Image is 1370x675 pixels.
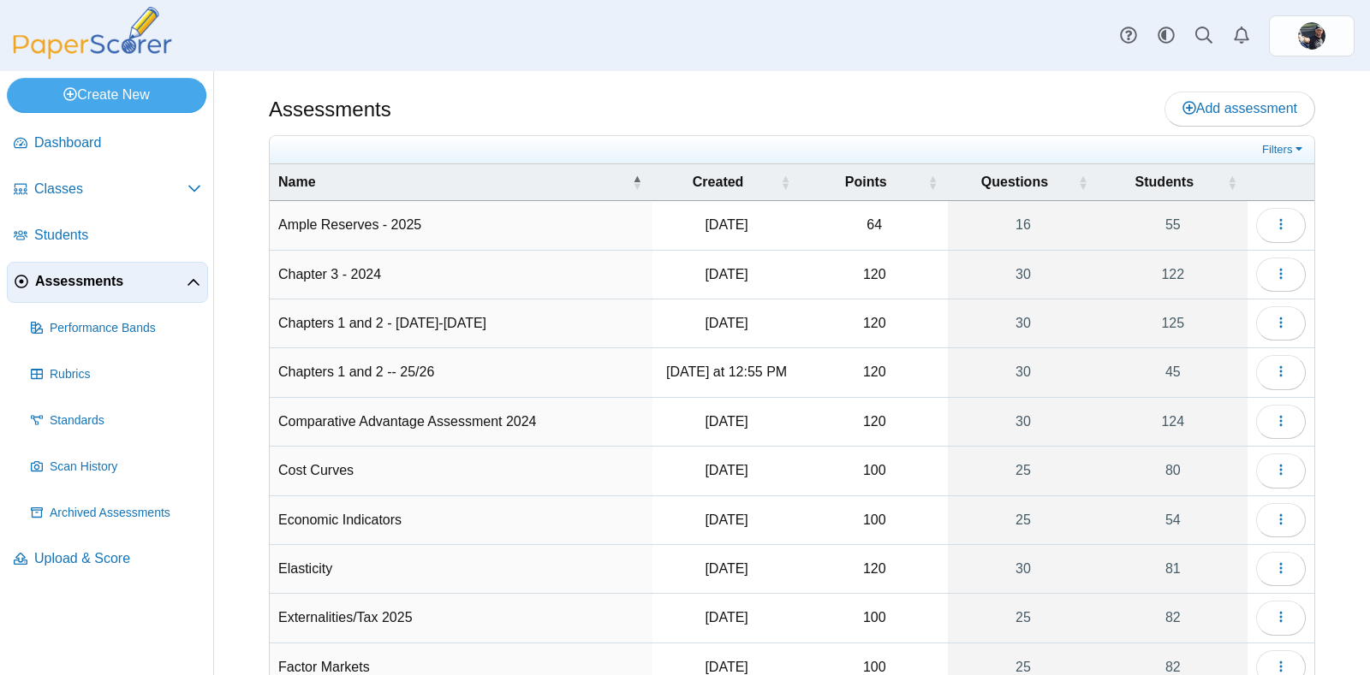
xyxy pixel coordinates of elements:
span: Questions [981,175,1048,189]
time: Nov 14, 2024 at 12:51 PM [705,561,748,576]
span: Name : Activate to invert sorting [632,164,642,200]
span: Standards [50,412,201,429]
span: Performance Bands [50,320,201,337]
a: 30 [948,299,1098,347]
img: ps.UbxoEbGB7O8jyuZL [1298,22,1325,50]
a: Performance Bands [24,308,208,349]
a: 16 [948,201,1098,249]
span: Max Newill [1298,22,1325,50]
td: Comparative Advantage Assessment 2024 [270,398,652,447]
td: Economic Indicators [270,496,652,545]
a: Alerts [1223,17,1260,55]
td: 100 [801,594,948,642]
span: Dashboard [34,133,201,152]
time: Sep 16, 2024 at 2:51 PM [705,316,748,330]
a: Archived Assessments [24,493,208,534]
a: Filters [1258,141,1310,158]
span: Points [845,175,887,189]
a: Classes [7,169,208,210]
td: Chapters 1 and 2 -- 25/26 [270,348,652,397]
time: Oct 1, 2024 at 7:50 AM [705,414,748,429]
a: Students [7,216,208,257]
span: Upload & Score [34,549,201,568]
a: 30 [948,348,1098,396]
time: Sep 10, 2025 at 12:55 PM [666,364,787,379]
a: 122 [1099,251,1248,299]
td: 120 [801,398,948,447]
span: Add assessment [1182,101,1297,115]
a: ps.UbxoEbGB7O8jyuZL [1269,15,1355,56]
time: Dec 11, 2024 at 1:14 PM [705,463,748,477]
td: 120 [801,251,948,299]
a: 25 [948,496,1098,544]
a: Standards [24,400,208,441]
span: Students [34,226,201,245]
td: 120 [801,545,948,594]
a: Dashboard [7,123,208,164]
a: 30 [948,398,1098,446]
td: Externalities/Tax 2025 [270,594,652,642]
td: 120 [801,299,948,348]
a: Rubrics [24,354,208,395]
td: 120 [801,348,948,397]
time: Nov 14, 2024 at 12:17 PM [705,512,748,527]
span: Archived Assessments [50,505,201,522]
a: 30 [948,545,1098,593]
td: Chapters 1 and 2 - [DATE]-[DATE] [270,299,652,348]
a: 80 [1099,447,1248,494]
img: PaperScorer [7,7,178,59]
a: 54 [1099,496,1248,544]
td: Elasticity [270,545,652,594]
a: PaperScorer [7,47,178,62]
a: Scan History [24,447,208,488]
span: Questions : Activate to sort [1078,164,1088,200]
h1: Assessments [269,95,391,124]
td: Cost Curves [270,447,652,495]
a: 25 [948,594,1098,642]
a: 82 [1099,594,1248,642]
time: Mar 27, 2025 at 12:20 PM [705,660,748,674]
span: Points : Activate to sort [927,164,938,200]
a: 55 [1099,201,1248,249]
a: 124 [1099,398,1248,446]
td: 64 [801,201,948,250]
a: 25 [948,447,1098,494]
a: 30 [948,251,1098,299]
a: Assessments [7,262,208,303]
a: Create New [7,78,206,112]
a: 45 [1099,348,1248,396]
td: Ample Reserves - 2025 [270,201,652,250]
span: Created [693,175,744,189]
a: 125 [1099,299,1248,347]
span: Created : Activate to sort [780,164,790,200]
a: Upload & Score [7,539,208,580]
td: 100 [801,496,948,545]
span: Students [1135,175,1194,189]
span: Students : Activate to sort [1227,164,1237,200]
span: Assessments [35,272,187,291]
span: Rubrics [50,366,201,383]
span: Classes [34,180,188,198]
td: Chapter 3 - 2024 [270,251,652,299]
td: 100 [801,447,948,495]
span: Scan History [50,459,201,476]
time: Jan 29, 2025 at 3:15 PM [705,217,748,232]
span: Name [278,175,316,189]
a: Add assessment [1164,92,1315,126]
time: Apr 8, 2025 at 10:01 AM [705,610,748,625]
a: 81 [1099,545,1248,593]
time: Oct 21, 2024 at 3:15 PM [705,267,748,281]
